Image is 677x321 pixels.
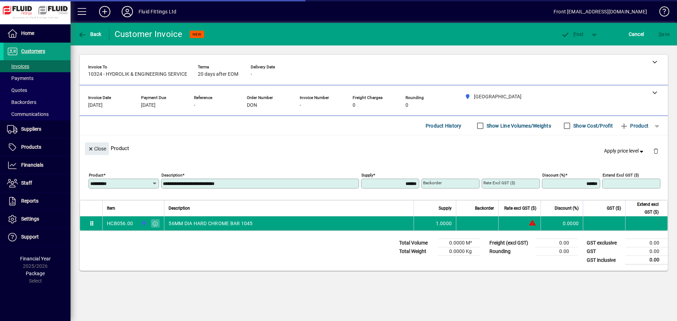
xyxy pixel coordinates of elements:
[71,28,109,41] app-page-header-button: Back
[647,148,664,154] app-page-header-button: Delete
[7,87,27,93] span: Quotes
[107,220,133,227] div: HCB056.00
[169,204,190,212] span: Description
[535,239,578,247] td: 0.00
[21,48,45,54] span: Customers
[504,204,536,212] span: Rate excl GST ($)
[26,271,45,276] span: Package
[396,247,438,256] td: Total Weight
[21,180,32,186] span: Staff
[438,247,480,256] td: 0.0000 Kg
[555,204,579,212] span: Discount (%)
[141,103,155,108] span: [DATE]
[76,28,103,41] button: Back
[7,75,33,81] span: Payments
[601,145,648,158] button: Apply price level
[93,5,116,18] button: Add
[139,6,176,17] div: Fluid Fittings Ltd
[78,31,102,37] span: Back
[4,192,71,210] a: Reports
[561,31,584,37] span: ost
[198,72,238,77] span: 20 days after EOM
[436,220,452,227] span: 1.0000
[659,29,670,40] span: ave
[4,228,71,246] a: Support
[557,28,587,41] button: Post
[21,126,41,132] span: Suppliers
[485,122,551,129] label: Show Line Volumes/Weights
[361,173,373,178] mat-label: Supply
[541,216,583,230] td: 0.0000
[88,72,187,77] span: 10324 - HYDROLIK & ENGINEERING SERVICE
[659,31,661,37] span: S
[21,162,43,168] span: Financials
[4,138,71,156] a: Products
[627,28,646,41] button: Cancel
[4,210,71,228] a: Settings
[115,29,183,40] div: Customer Invoice
[7,111,49,117] span: Communications
[7,99,36,105] span: Backorders
[626,256,668,265] td: 0.00
[583,247,626,256] td: GST
[572,122,613,129] label: Show Cost/Profit
[423,180,442,185] mat-label: Backorder
[573,31,577,37] span: P
[583,239,626,247] td: GST exclusive
[4,96,71,108] a: Backorders
[7,63,29,69] span: Invoices
[4,108,71,120] a: Communications
[483,180,515,185] mat-label: Rate excl GST ($)
[630,200,659,216] span: Extend excl GST ($)
[353,103,355,108] span: 0
[139,220,147,227] span: AUCKLAND
[426,120,462,131] span: Product History
[647,142,664,159] button: Delete
[654,1,668,24] a: Knowledge Base
[247,103,257,108] span: DON
[21,198,38,204] span: Reports
[88,103,103,108] span: [DATE]
[583,256,626,265] td: GST inclusive
[300,103,301,108] span: -
[626,239,668,247] td: 0.00
[4,174,71,192] a: Staff
[89,173,103,178] mat-label: Product
[193,32,201,37] span: NEW
[475,204,494,212] span: Backorder
[20,256,51,261] span: Financial Year
[616,119,652,132] button: Product
[4,25,71,42] a: Home
[486,239,535,247] td: Freight (excl GST)
[21,30,34,36] span: Home
[620,120,648,131] span: Product
[535,247,578,256] td: 0.00
[85,142,109,155] button: Close
[486,247,535,256] td: Rounding
[629,29,644,40] span: Cancel
[88,143,106,155] span: Close
[251,72,252,77] span: -
[405,103,408,108] span: 0
[169,220,252,227] span: 56MM DIA HARD CHROME BAR 1045
[161,173,182,178] mat-label: Description
[21,216,39,222] span: Settings
[554,6,647,17] div: Front [EMAIL_ADDRESS][DOMAIN_NAME]
[80,135,668,161] div: Product
[396,239,438,247] td: Total Volume
[83,145,111,152] app-page-header-button: Close
[604,147,645,155] span: Apply price level
[194,103,195,108] span: -
[657,28,671,41] button: Save
[603,173,639,178] mat-label: Extend excl GST ($)
[107,204,115,212] span: Item
[439,204,452,212] span: Supply
[4,84,71,96] a: Quotes
[4,156,71,174] a: Financials
[4,72,71,84] a: Payments
[4,121,71,138] a: Suppliers
[542,173,565,178] mat-label: Discount (%)
[21,144,41,150] span: Products
[4,60,71,72] a: Invoices
[607,204,621,212] span: GST ($)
